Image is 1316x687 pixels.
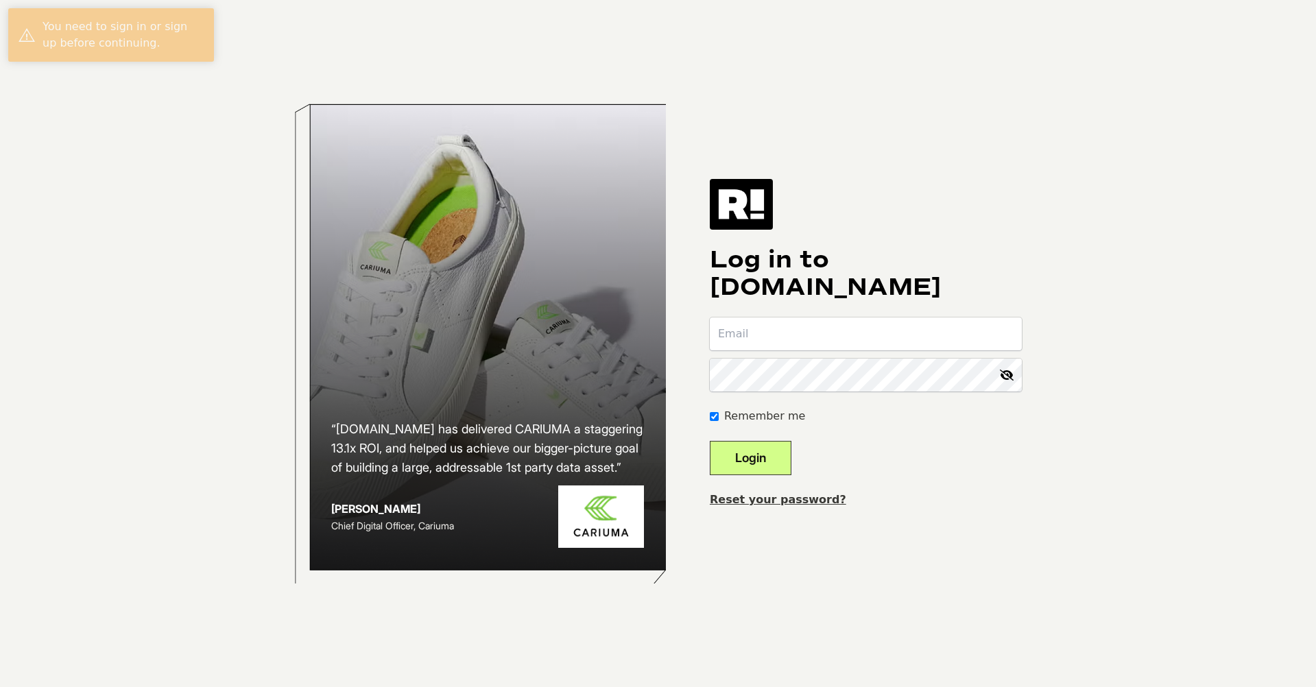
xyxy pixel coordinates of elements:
img: Retention.com [710,179,773,230]
h1: Log in to [DOMAIN_NAME] [710,246,1022,301]
h2: “[DOMAIN_NAME] has delivered CARIUMA a staggering 13.1x ROI, and helped us achieve our bigger-pic... [331,420,644,477]
button: Login [710,441,791,475]
span: Chief Digital Officer, Cariuma [331,520,454,531]
img: Cariuma [558,485,644,548]
strong: [PERSON_NAME] [331,502,420,516]
a: Reset your password? [710,493,846,506]
label: Remember me [724,408,805,424]
div: You need to sign in or sign up before continuing. [43,19,204,51]
input: Email [710,317,1022,350]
